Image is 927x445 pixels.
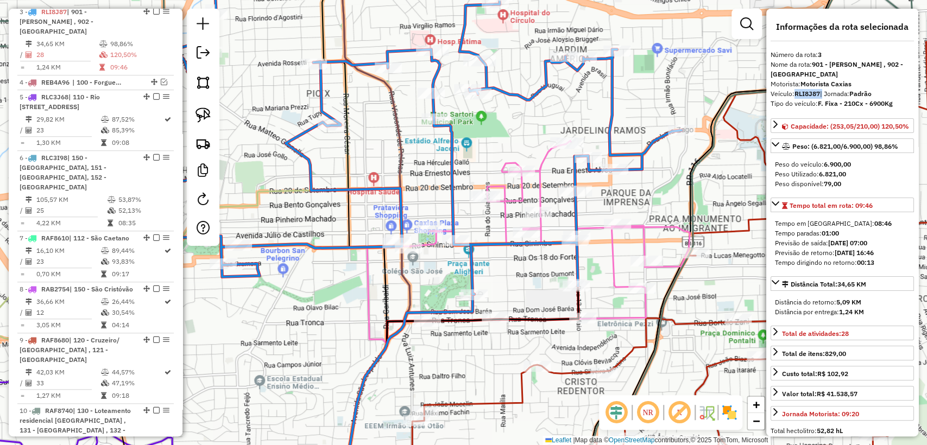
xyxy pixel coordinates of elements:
[153,93,160,100] em: Finalizar rota
[196,107,211,123] img: Selecionar atividades - laço
[782,329,849,338] span: Total de atividades:
[100,298,109,305] i: % de utilização do peso
[143,154,150,161] em: Alterar sequência das rotas
[163,93,169,100] em: Opções
[771,89,914,99] div: Veículo:
[20,125,25,136] td: /
[20,336,119,364] span: | 120 - Cruzeiro/ [GEOGRAPHIC_DATA] , 121 - [GEOGRAPHIC_DATA]
[108,196,116,203] i: % de utilização do peso
[771,99,914,109] div: Tipo do veículo:
[20,93,100,111] span: | 110 - Rio [STREET_ADDRESS]
[36,367,100,378] td: 42,03 KM
[20,49,25,60] td: /
[70,285,133,293] span: | 150 - São Cristóvão
[26,247,32,254] i: Distância Total
[36,125,100,136] td: 23
[100,116,109,123] i: % de utilização do peso
[118,205,169,216] td: 52,13%
[20,307,25,318] td: /
[100,271,106,277] i: Tempo total em rota
[771,60,903,78] strong: 901 - [PERSON_NAME] , 902 - [GEOGRAPHIC_DATA]
[817,390,857,398] strong: R$ 41.538,57
[822,229,839,237] strong: 01:00
[748,413,764,429] a: Zoom out
[771,118,914,133] a: Capacidade: (253,05/210,00) 120,50%
[721,404,738,421] img: Exibir/Ocultar setores
[603,399,629,425] span: Ocultar deslocamento
[20,336,119,364] span: 9 -
[782,369,848,379] div: Custo total:
[20,62,25,73] td: =
[41,8,67,16] span: RLI8J87
[836,298,861,306] strong: 5,09 KM
[20,8,93,35] span: | 901 - [PERSON_NAME] , 902 - [GEOGRAPHIC_DATA]
[191,131,215,155] a: Criar rota
[99,41,108,47] i: % de utilização do peso
[108,220,113,226] i: Tempo total em rota
[100,127,109,133] i: % de utilização da cubagem
[151,79,157,85] em: Alterar sequência das rotas
[20,137,25,148] td: =
[165,247,171,254] i: Rota otimizada
[36,378,100,389] td: 33
[36,39,99,49] td: 34,65 KM
[771,293,914,321] div: Distância Total:34,65 KM
[771,22,914,32] h4: Informações da rota selecionada
[819,170,846,178] strong: 6.821,00
[100,139,106,146] i: Tempo total em rota
[771,276,914,291] a: Distância Total:34,65 KM
[835,249,874,257] strong: [DATE] 16:46
[771,386,914,400] a: Valor total:R$ 41.538,57
[20,93,100,111] span: 5 -
[26,298,32,305] i: Distância Total
[841,329,849,338] strong: 28
[791,122,909,130] span: Capacidade: (253,05/210,00) 120,50%
[775,258,910,268] div: Tempo dirigindo no retorno:
[192,13,214,37] a: Nova sessão e pesquisa
[36,218,107,228] td: 4,22 KM
[20,154,106,191] span: | 150 - [GEOGRAPHIC_DATA], 151 - [GEOGRAPHIC_DATA], 152 - [GEOGRAPHIC_DATA]
[771,198,914,212] a: Tempo total em rota: 09:46
[163,234,169,241] em: Opções
[20,154,106,191] span: 6 -
[153,234,160,241] em: Finalizar rota
[100,258,109,265] i: % de utilização da cubagem
[817,427,843,435] strong: 52,82 hL
[771,366,914,380] a: Custo total:R$ 102,92
[775,219,910,228] div: Tempo em [GEOGRAPHIC_DATA]:
[36,194,107,205] td: 105,57 KM
[26,369,32,376] i: Distância Total
[775,238,910,248] div: Previsão de saída:
[828,239,867,247] strong: [DATE] 07:00
[143,285,150,292] em: Alterar sequência das rotas
[192,42,214,66] a: Exportar sessão
[545,436,571,444] a: Leaflet
[99,64,105,71] i: Tempo total em rota
[26,41,32,47] i: Distância Total
[775,297,910,307] div: Distância do retorno:
[100,392,106,399] i: Tempo total em rota
[100,322,106,328] i: Tempo total em rota
[20,78,70,86] span: 4 -
[100,247,109,254] i: % de utilização do peso
[196,136,211,151] img: Criar rota
[111,114,163,125] td: 87,52%
[111,137,163,148] td: 09:08
[666,399,692,425] span: Exibir rótulo
[20,378,25,389] td: /
[108,207,116,214] i: % de utilização da cubagem
[41,154,67,162] span: RLC3I98
[26,309,32,316] i: Total de Atividades
[153,407,160,414] em: Finalizar rota
[192,188,214,213] a: Reroteirizar Sessão
[163,336,169,343] em: Opções
[771,346,914,360] a: Total de itens:829,00
[110,49,169,60] td: 120,50%
[753,398,760,411] span: +
[20,320,25,330] td: =
[771,138,914,153] a: Peso: (6.821,00/6.900,00) 98,86%
[20,234,129,242] span: 7 -
[736,13,758,35] a: Exibir filtros
[792,142,898,150] span: Peso: (6.821,00/6.900,00) 98,86%
[20,390,25,401] td: =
